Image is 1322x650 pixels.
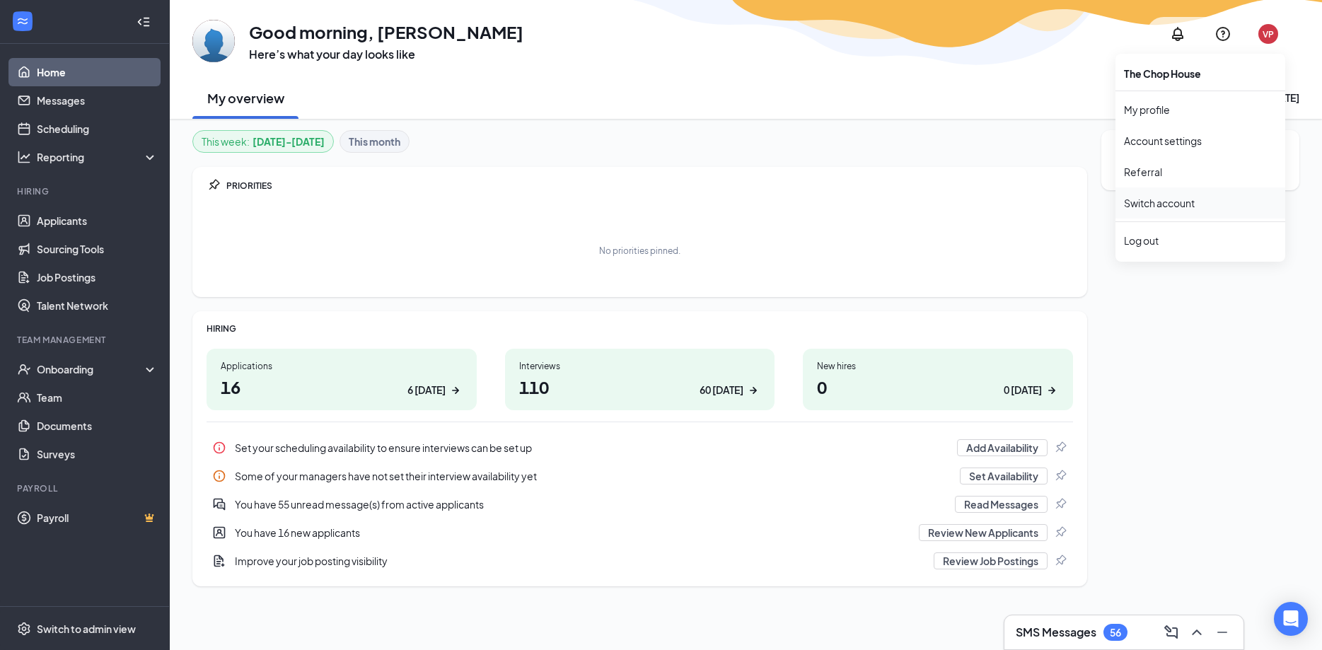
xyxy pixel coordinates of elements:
svg: UserEntity [212,526,226,540]
a: Applicants [37,207,158,235]
img: Valerie Pereira [192,20,235,62]
b: This month [349,134,400,149]
div: 0 [DATE] [1004,383,1042,397]
div: PRIORITIES [226,180,1073,192]
div: You have 55 unread message(s) from active applicants [207,490,1073,518]
a: Referral [1124,165,1277,179]
div: Onboarding [37,362,146,376]
div: HIRING [207,323,1073,335]
div: New hires [817,360,1059,372]
h3: Here’s what your day looks like [249,47,523,62]
button: Review New Applicants [919,524,1048,541]
svg: Pin [1053,554,1067,568]
div: The Chop House [1115,59,1285,88]
svg: ArrowRight [448,383,463,397]
a: Home [37,58,158,86]
svg: DocumentAdd [212,554,226,568]
button: ChevronUp [1184,621,1207,644]
a: Team [37,383,158,412]
a: New hires00 [DATE]ArrowRight [803,349,1073,410]
svg: Pin [1053,441,1067,455]
a: Documents [37,412,158,440]
a: Job Postings [37,263,158,291]
div: Improve your job posting visibility [207,547,1073,575]
svg: UserCheck [17,362,31,376]
a: Talent Network [37,291,158,320]
div: Reporting [37,150,158,164]
svg: WorkstreamLogo [16,14,30,28]
h1: Good morning, [PERSON_NAME] [249,20,523,44]
svg: ArrowRight [746,383,760,397]
svg: Notifications [1169,25,1186,42]
button: Review Job Postings [934,552,1048,569]
svg: DoubleChatActive [212,497,226,511]
svg: Info [212,469,226,483]
div: Payroll [17,482,155,494]
div: Open Intercom Messenger [1274,602,1308,636]
div: 6 [DATE] [407,383,446,397]
a: Surveys [37,440,158,468]
svg: Collapse [137,15,151,29]
div: 56 [1110,627,1121,639]
button: ComposeMessage [1159,621,1181,644]
a: DoubleChatActiveYou have 55 unread message(s) from active applicantsRead MessagesPin [207,490,1073,518]
div: VP [1263,28,1274,40]
a: Scheduling [37,115,158,143]
button: Add Availability [957,439,1048,456]
button: Minimize [1210,621,1232,644]
a: Sourcing Tools [37,235,158,263]
div: Some of your managers have not set their interview availability yet [235,469,951,483]
a: Interviews11060 [DATE]ArrowRight [505,349,775,410]
a: Switch account [1124,197,1195,209]
a: DocumentAddImprove your job posting visibilityReview Job PostingsPin [207,547,1073,575]
div: Some of your managers have not set their interview availability yet [207,462,1073,490]
h3: SMS Messages [1016,625,1096,640]
svg: Pin [1053,469,1067,483]
a: InfoSome of your managers have not set their interview availability yetSet AvailabilityPin [207,462,1073,490]
div: Applications [221,360,463,372]
div: This week : [202,134,325,149]
div: Hiring [17,185,155,197]
div: You have 16 new applicants [207,518,1073,547]
a: Account settings [1124,134,1277,148]
a: Applications166 [DATE]ArrowRight [207,349,477,410]
button: Set Availability [960,468,1048,484]
svg: Minimize [1214,624,1231,641]
a: Messages [37,86,158,115]
a: My profile [1124,103,1277,117]
svg: Info [212,441,226,455]
svg: Pin [207,178,221,192]
svg: ComposeMessage [1163,624,1180,641]
div: You have 55 unread message(s) from active applicants [235,497,946,511]
h2: My overview [207,89,284,107]
svg: Pin [1053,497,1067,511]
div: 60 [DATE] [700,383,743,397]
h1: 0 [817,375,1059,399]
div: Switch to admin view [37,622,136,636]
a: InfoSet your scheduling availability to ensure interviews can be set upAdd AvailabilityPin [207,434,1073,462]
div: Team Management [17,334,155,346]
svg: Settings [17,622,31,636]
div: Log out [1124,233,1277,248]
a: UserEntityYou have 16 new applicantsReview New ApplicantsPin [207,518,1073,547]
svg: ArrowRight [1045,383,1059,397]
div: Interviews [519,360,761,372]
svg: QuestionInfo [1214,25,1231,42]
div: You have 16 new applicants [235,526,910,540]
b: [DATE] - [DATE] [253,134,325,149]
h1: 16 [221,375,463,399]
div: Set your scheduling availability to ensure interviews can be set up [235,441,949,455]
svg: ChevronUp [1188,624,1205,641]
h1: 110 [519,375,761,399]
div: Improve your job posting visibility [235,554,925,568]
button: Read Messages [955,496,1048,513]
svg: Pin [1053,526,1067,540]
a: PayrollCrown [37,504,158,532]
div: No priorities pinned. [599,245,680,257]
div: Set your scheduling availability to ensure interviews can be set up [207,434,1073,462]
svg: Analysis [17,150,31,164]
